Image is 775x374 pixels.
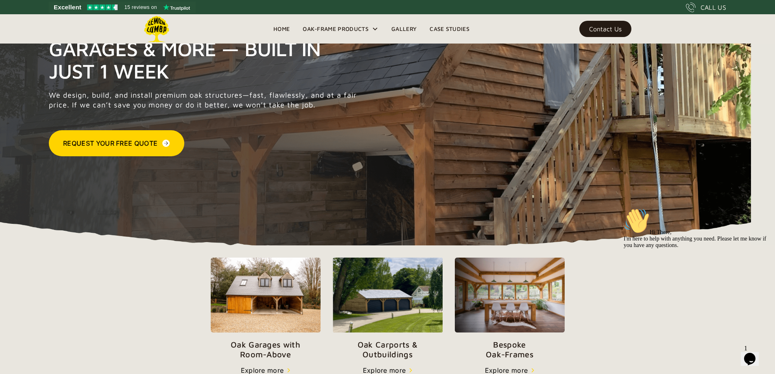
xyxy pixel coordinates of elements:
iframe: chat widget [620,205,767,337]
a: Case Studies [423,23,476,35]
p: Bespoke Oak-Frames [455,340,565,359]
a: See Lemon Lumba reviews on Trustpilot [49,2,196,13]
div: Oak-Frame Products [296,14,385,44]
span: Excellent [54,2,81,12]
span: 15 reviews on [124,2,157,12]
div: Contact Us [589,26,622,32]
p: Oak Carports & Outbuildings [333,340,443,359]
a: Home [267,23,296,35]
img: :wave: [3,3,29,29]
img: Trustpilot logo [163,4,190,11]
a: Contact Us [579,21,631,37]
div: 👋Hi There,I'm here to help with anything you need. Please let me know if you have any questions. [3,3,150,44]
a: Oak Carports &Outbuildings [333,258,443,359]
a: Gallery [385,23,423,35]
span: Hi There, I'm here to help with anything you need. Please let me know if you have any questions. [3,24,146,44]
div: Request Your Free Quote [63,138,157,148]
iframe: chat widget [741,341,767,366]
a: Oak Garages withRoom-Above [211,258,321,360]
a: CALL US [686,2,726,12]
a: Request Your Free Quote [49,130,184,156]
div: CALL US [701,2,726,12]
p: Oak Garages with Room-Above [211,340,321,359]
h1: Premium Oak Carports, Garages & More — Built in Just 1 Week [49,15,361,82]
div: Oak-Frame Products [303,24,369,34]
img: Trustpilot 4.5 stars [87,4,118,10]
a: BespokeOak-Frames [455,258,565,360]
p: We design, build, and install premium oak structures—fast, flawlessly, and at a fair price. If we... [49,90,361,110]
